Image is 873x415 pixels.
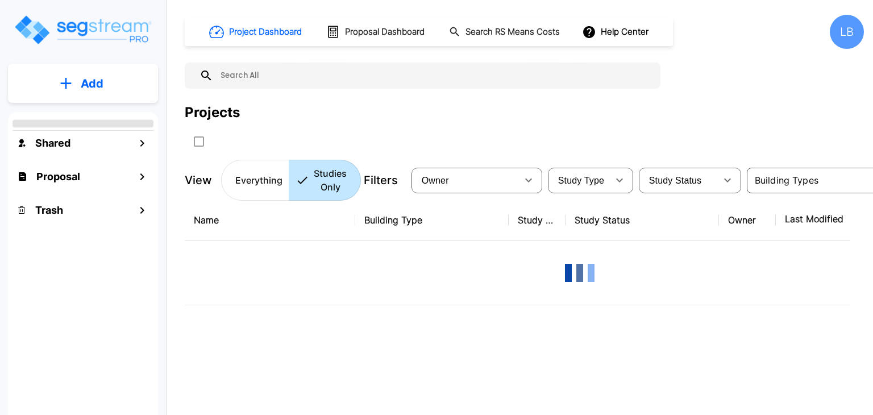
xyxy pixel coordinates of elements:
span: Study Type [558,176,604,185]
button: SelectAll [188,130,210,153]
span: Owner [422,176,449,185]
button: Everything [221,160,289,201]
div: Select [641,164,716,196]
button: Proposal Dashboard [322,20,431,44]
h1: Proposal [36,169,80,184]
h1: Proposal Dashboard [345,26,425,39]
img: Loading [557,250,602,296]
button: Help Center [580,21,653,43]
p: View [185,172,212,189]
p: Studies Only [314,167,347,194]
h1: Trash [35,202,63,218]
p: Add [81,75,103,92]
div: Select [414,164,517,196]
h1: Shared [35,135,70,151]
span: Study Status [649,176,702,185]
button: Studies Only [289,160,361,201]
button: Project Dashboard [205,19,308,44]
img: Logo [13,14,152,46]
input: Search All [213,63,655,89]
h1: Search RS Means Costs [465,26,560,39]
th: Building Type [355,200,509,241]
th: Study Status [566,200,719,241]
button: Add [8,67,158,100]
h1: Project Dashboard [229,26,302,39]
div: Platform [221,160,361,201]
th: Study Type [509,200,566,241]
div: LB [830,15,864,49]
button: Search RS Means Costs [444,21,566,43]
p: Everything [235,173,282,187]
div: Select [550,164,608,196]
div: Projects [185,102,240,123]
p: Filters [364,172,398,189]
th: Name [185,200,355,241]
th: Owner [719,200,776,241]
